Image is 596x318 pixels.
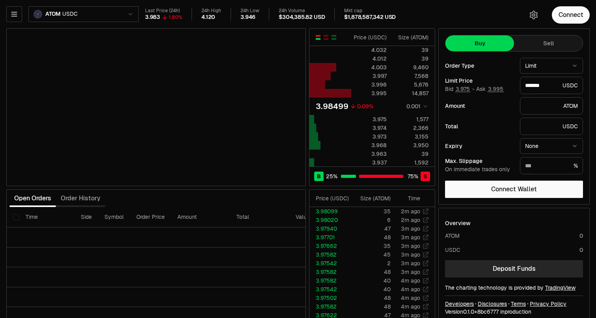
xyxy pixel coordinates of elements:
div: 39 [393,46,428,54]
time: 4m ago [401,286,420,293]
img: ATOM Logo [34,11,41,18]
span: Bid - [445,86,475,93]
div: Size ( ATOM ) [393,33,428,41]
td: 3.97701 [309,233,352,242]
td: 3.97502 [309,294,352,302]
button: Sell [514,35,583,51]
td: 3.97582 [309,268,352,276]
td: 40 [352,285,391,294]
div: 9,460 [393,63,428,71]
td: 3.97582 [309,302,352,311]
button: Show Buy Orders Only [331,34,337,41]
a: Developers [445,300,474,308]
td: 3.97542 [309,285,352,294]
div: ATOM [520,97,583,115]
div: 5,676 [393,81,428,89]
div: 0 [579,246,583,254]
div: 3,950 [393,141,428,149]
span: USDC [62,11,77,18]
button: Order History [56,190,105,206]
button: 0.001 [404,102,428,111]
div: USDC [520,118,583,135]
div: ATOM [445,232,460,240]
td: 6 [352,216,391,224]
td: 48 [352,302,391,311]
button: Show Sell Orders Only [323,34,329,41]
div: 3.973 [352,133,387,141]
button: Open Orders [9,190,56,206]
span: B [317,172,321,180]
time: 3m ago [401,242,420,250]
button: Limit [520,58,583,74]
div: Total [445,124,514,129]
td: 45 [352,250,391,259]
div: Limit Price [445,78,514,83]
td: 35 [352,207,391,216]
td: 3.97940 [309,224,352,233]
div: Overview [445,219,471,227]
div: Max. Slippage [445,158,514,164]
td: 3.98099 [309,207,352,216]
div: 1,592 [393,159,428,166]
div: 4.003 [352,63,387,71]
time: 3m ago [401,268,420,275]
time: 4m ago [401,277,420,284]
div: 3.963 [352,150,387,158]
div: On immediate trades only [445,166,514,173]
div: 24h Volume [279,8,325,14]
div: 1,577 [393,115,428,123]
time: 2m ago [401,216,420,224]
div: 4.012 [352,55,387,63]
th: Value [289,207,316,227]
span: 75 % [408,172,418,180]
td: 2 [352,259,391,268]
time: 3m ago [401,225,420,232]
button: None [520,138,583,154]
div: USDC [445,246,460,254]
button: 3.995 [487,86,504,92]
div: Last Price (24h) [145,8,182,14]
iframe: Financial Chart [7,29,305,186]
td: 3.97662 [309,242,352,250]
td: 35 [352,242,391,250]
th: Symbol [98,207,130,227]
div: Version 0.1.0 + in production [445,308,583,316]
td: 3.98020 [309,216,352,224]
div: 3.995 [352,89,387,97]
div: 3.983 [145,14,160,21]
div: Mkt cap [344,8,396,14]
div: 3.946 [240,14,255,21]
div: Price ( USDC ) [316,194,351,202]
div: 4.120 [201,14,215,21]
time: 3m ago [401,260,420,267]
button: Select all [13,214,19,220]
div: 3.997 [352,72,387,80]
div: 3.937 [352,159,387,166]
td: 3.97582 [309,250,352,259]
div: Time [397,194,420,202]
span: S [423,172,427,180]
span: 8bc6777f99c98f22da44c5b371253655afb6b4da [477,308,499,315]
td: 40 [352,276,391,285]
th: Amount [171,207,230,227]
div: 3.975 [352,115,387,123]
div: 3.98499 [316,101,348,112]
div: 0 [579,232,583,240]
time: 3m ago [401,251,420,258]
th: Order Price [130,207,171,227]
div: 3.968 [352,141,387,149]
div: 3.974 [352,124,387,132]
div: $304,385.82 USD [279,14,325,21]
a: Privacy Policy [530,300,566,308]
div: 39 [393,150,428,158]
div: 14,857 [393,89,428,97]
div: 4.032 [352,46,387,54]
div: 1.80% [169,14,182,20]
div: The charting technology is provided by [445,284,583,292]
div: Amount [445,103,514,109]
div: 39 [393,55,428,63]
div: Size ( ATOM ) [358,194,391,202]
span: Ask [476,86,504,93]
div: % [520,157,583,174]
button: 3.975 [455,86,471,92]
